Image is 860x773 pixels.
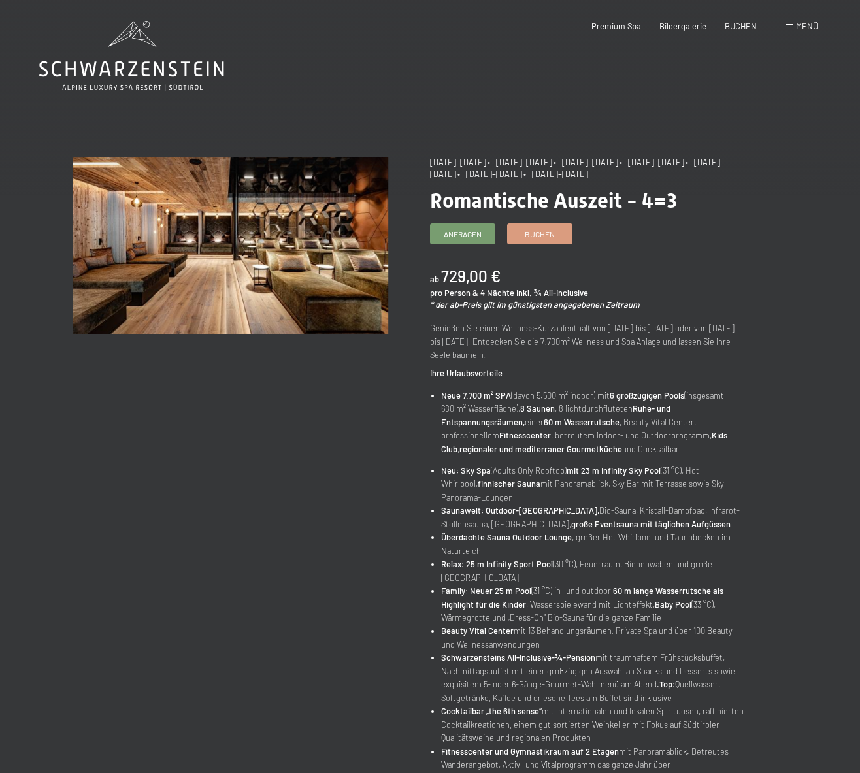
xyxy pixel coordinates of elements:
[567,465,661,476] strong: mit 23 m Infinity Sky Pool
[430,274,439,284] span: ab
[441,465,491,476] strong: Neu: Sky Spa
[430,288,478,298] span: pro Person &
[441,706,542,716] strong: Cocktailbar „the 6th sense“
[430,157,724,179] span: • [DATE]–[DATE]
[441,532,572,542] strong: Überdachte Sauna Outdoor Lounge
[725,21,757,31] a: BUCHEN
[441,267,501,286] b: 729,00 €
[441,557,745,584] li: (30 °C), Feuerraum, Bienenwaben und große [GEOGRAPHIC_DATA]
[591,21,641,31] a: Premium Spa
[488,157,552,167] span: • [DATE]–[DATE]
[459,444,622,454] strong: regionaler und mediterraner Gourmetküche
[441,504,745,531] li: Bio-Sauna, Kristall-Dampfbad, Infrarot-Stollensauna, [GEOGRAPHIC_DATA],
[441,652,595,663] strong: Schwarzensteins All-Inclusive-¾-Pension
[457,169,522,179] span: • [DATE]–[DATE]
[796,21,818,31] span: Menü
[659,679,675,689] strong: Top:
[444,229,482,240] span: Anfragen
[441,625,514,636] strong: Beauty Vital Center
[554,157,618,167] span: • [DATE]–[DATE]
[441,464,745,504] li: (Adults Only Rooftop) (31 °C), Hot Whirlpool, mit Panoramablick, Sky Bar mit Terrasse sowie Sky P...
[441,584,745,624] li: (31 °C) in- und outdoor, , Wasserspielewand mit Lichteffekt, (33 °C), Wärmegrotte und „Dress-On“ ...
[441,531,745,557] li: , großer Hot Whirlpool und Tauchbecken im Naturteich
[508,224,572,244] a: Buchen
[441,505,599,516] strong: Saunawelt: Outdoor-[GEOGRAPHIC_DATA],
[431,224,495,244] a: Anfragen
[544,417,620,427] strong: 60 m Wasserrutsche
[430,321,745,361] p: Genießen Sie einen Wellness-Kurzaufenthalt von [DATE] bis [DATE] oder von [DATE] bis [DATE]. Entd...
[610,390,684,401] strong: 6 großzügigen Pools
[430,368,503,378] strong: Ihre Urlaubsvorteile
[441,559,553,569] strong: Relax: 25 m Infinity Sport Pool
[441,624,745,651] li: mit 13 Behandlungsräumen, Private Spa und über 100 Beauty- und Wellnessanwendungen
[525,229,555,240] span: Buchen
[441,585,723,609] strong: 60 m lange Wasserrutsche als Highlight für die Kinder
[430,299,640,310] em: * der ab-Preis gilt im günstigsten angegebenen Zeitraum
[441,389,745,455] li: (davon 5.500 m² indoor) mit (insgesamt 680 m² Wasserfläche), , 8 lichtdurchfluteten einer , Beaut...
[516,288,588,298] span: inkl. ¾ All-Inclusive
[73,157,388,334] img: Romantische Auszeit - 4=3
[441,704,745,744] li: mit internationalen und lokalen Spirituosen, raffinierten Cocktailkreationen, einem gut sortierte...
[441,746,619,757] strong: Fitnesscenter und Gymnastikraum auf 2 Etagen
[571,519,731,529] strong: große Eventsauna mit täglichen Aufgüssen
[441,430,727,453] strong: Kids Club
[523,169,588,179] span: • [DATE]–[DATE]
[441,745,745,772] li: mit Panoramablick. Betreutes Wanderangebot, Aktiv- und Vitalprogramm das ganze Jahr über
[659,21,706,31] a: Bildergalerie
[655,599,691,610] strong: Baby Pool
[430,188,677,213] span: Romantische Auszeit - 4=3
[430,157,486,167] span: [DATE]–[DATE]
[499,430,551,440] strong: Fitnesscenter
[441,403,670,427] strong: Ruhe- und Entspannungsräumen,
[620,157,684,167] span: • [DATE]–[DATE]
[441,390,511,401] strong: Neue 7.700 m² SPA
[478,478,540,489] strong: finnischer Sauna
[441,651,745,704] li: mit traumhaftem Frühstücksbuffet, Nachmittagsbuffet mit einer großzügigen Auswahl an Snacks und D...
[480,288,514,298] span: 4 Nächte
[441,585,531,596] strong: Family: Neuer 25 m Pool
[520,403,555,414] strong: 8 Saunen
